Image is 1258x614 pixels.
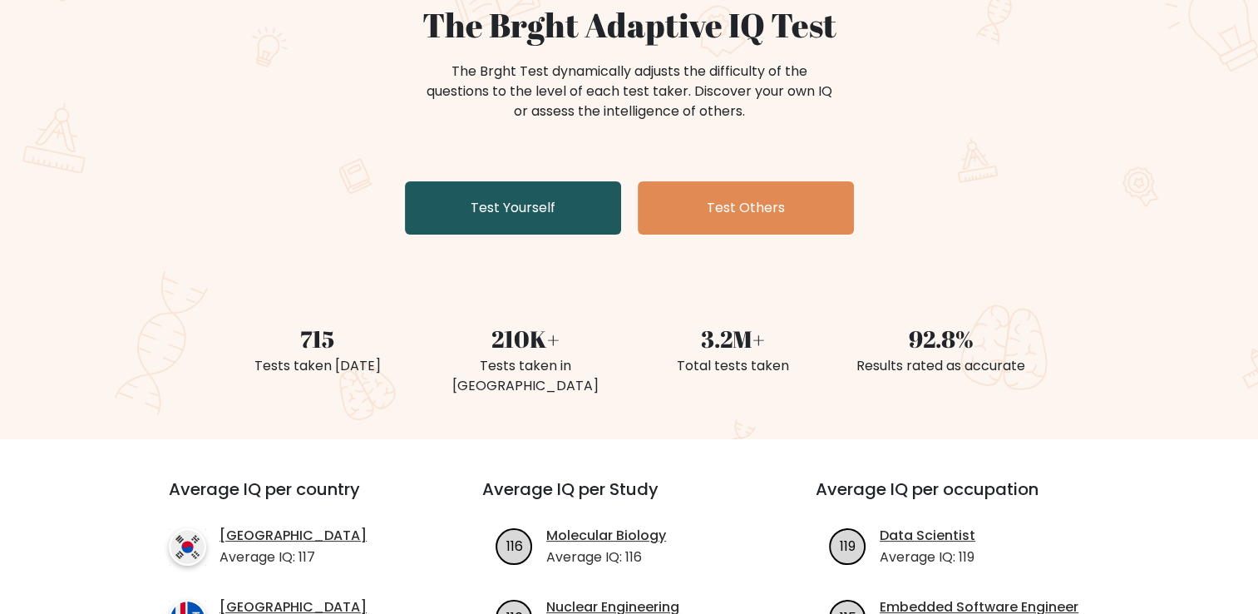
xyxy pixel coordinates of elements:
a: [GEOGRAPHIC_DATA] [220,526,367,546]
a: Test Others [638,181,854,235]
div: The Brght Test dynamically adjusts the difficulty of the questions to the level of each test take... [422,62,837,121]
p: Average IQ: 116 [546,547,666,567]
p: Average IQ: 119 [880,547,975,567]
p: Average IQ: 117 [220,547,367,567]
div: 3.2M+ [639,321,827,356]
a: Molecular Biology [546,526,666,546]
div: Tests taken in [GEOGRAPHIC_DATA] [432,356,619,396]
text: 119 [840,536,856,555]
div: 715 [224,321,412,356]
a: Test Yourself [405,181,621,235]
h1: The Brght Adaptive IQ Test [224,5,1035,45]
a: Data Scientist [880,526,975,546]
img: country [169,528,206,566]
div: 92.8% [847,321,1035,356]
div: Tests taken [DATE] [224,356,412,376]
h3: Average IQ per country [169,479,422,519]
h3: Average IQ per occupation [816,479,1109,519]
text: 116 [506,536,523,555]
div: 210K+ [432,321,619,356]
div: Results rated as accurate [847,356,1035,376]
h3: Average IQ per Study [482,479,776,519]
div: Total tests taken [639,356,827,376]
